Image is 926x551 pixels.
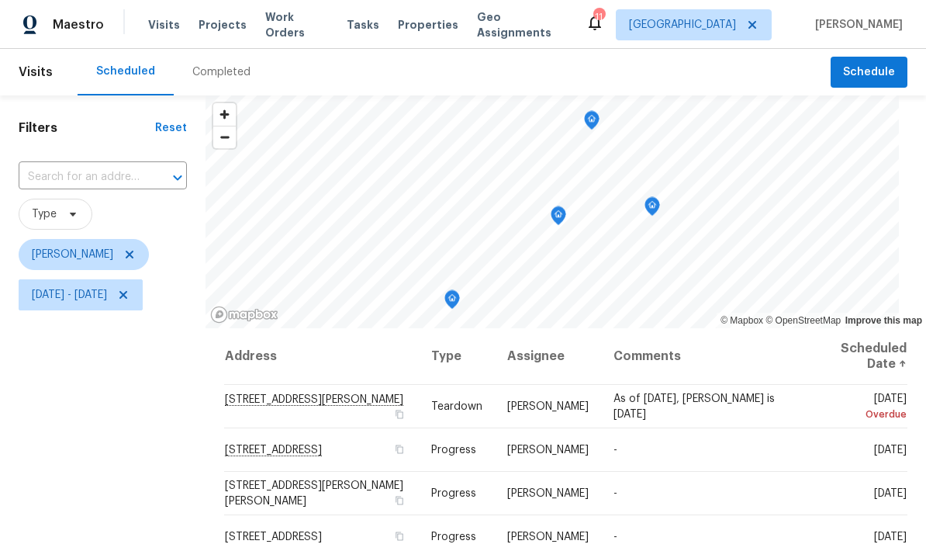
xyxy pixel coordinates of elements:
[551,206,566,230] div: Map marker
[19,165,143,189] input: Search for an address...
[431,532,476,542] span: Progress
[720,315,763,326] a: Mapbox
[392,442,406,456] button: Copy Address
[210,306,278,324] a: Mapbox homepage
[584,111,599,135] div: Map marker
[398,17,458,33] span: Properties
[167,167,188,189] button: Open
[213,126,236,148] button: Zoom out
[629,17,736,33] span: [GEOGRAPHIC_DATA]
[224,328,419,385] th: Address
[431,445,476,456] span: Progress
[507,401,589,412] span: [PERSON_NAME]
[806,328,907,385] th: Scheduled Date ↑
[613,532,617,542] span: -
[347,19,379,30] span: Tasks
[593,9,604,25] div: 11
[765,315,841,326] a: OpenStreetMap
[644,197,660,221] div: Map marker
[831,57,907,88] button: Schedule
[155,120,187,136] div: Reset
[206,95,899,328] canvas: Map
[392,494,406,508] button: Copy Address
[19,55,53,89] span: Visits
[818,393,907,422] span: [DATE]
[392,407,406,421] button: Copy Address
[32,247,113,262] span: [PERSON_NAME]
[265,9,328,40] span: Work Orders
[431,488,476,499] span: Progress
[444,290,460,314] div: Map marker
[507,445,589,456] span: [PERSON_NAME]
[392,529,406,543] button: Copy Address
[148,17,180,33] span: Visits
[419,328,495,385] th: Type
[613,393,775,420] span: As of [DATE], [PERSON_NAME] is [DATE]
[845,315,922,326] a: Improve this map
[213,103,236,126] button: Zoom in
[809,17,903,33] span: [PERSON_NAME]
[431,401,482,412] span: Teardown
[843,63,895,82] span: Schedule
[874,532,907,542] span: [DATE]
[874,488,907,499] span: [DATE]
[32,206,57,222] span: Type
[96,64,155,79] div: Scheduled
[225,532,322,542] span: [STREET_ADDRESS]
[818,407,907,422] div: Overdue
[507,532,589,542] span: [PERSON_NAME]
[613,488,617,499] span: -
[53,17,104,33] span: Maestro
[874,445,907,456] span: [DATE]
[19,120,155,136] h1: Filters
[199,17,247,33] span: Projects
[601,328,806,385] th: Comments
[495,328,601,385] th: Assignee
[192,64,251,80] div: Completed
[477,9,567,40] span: Geo Assignments
[507,488,589,499] span: [PERSON_NAME]
[613,445,617,456] span: -
[32,287,107,303] span: [DATE] - [DATE]
[225,480,403,507] span: [STREET_ADDRESS][PERSON_NAME][PERSON_NAME]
